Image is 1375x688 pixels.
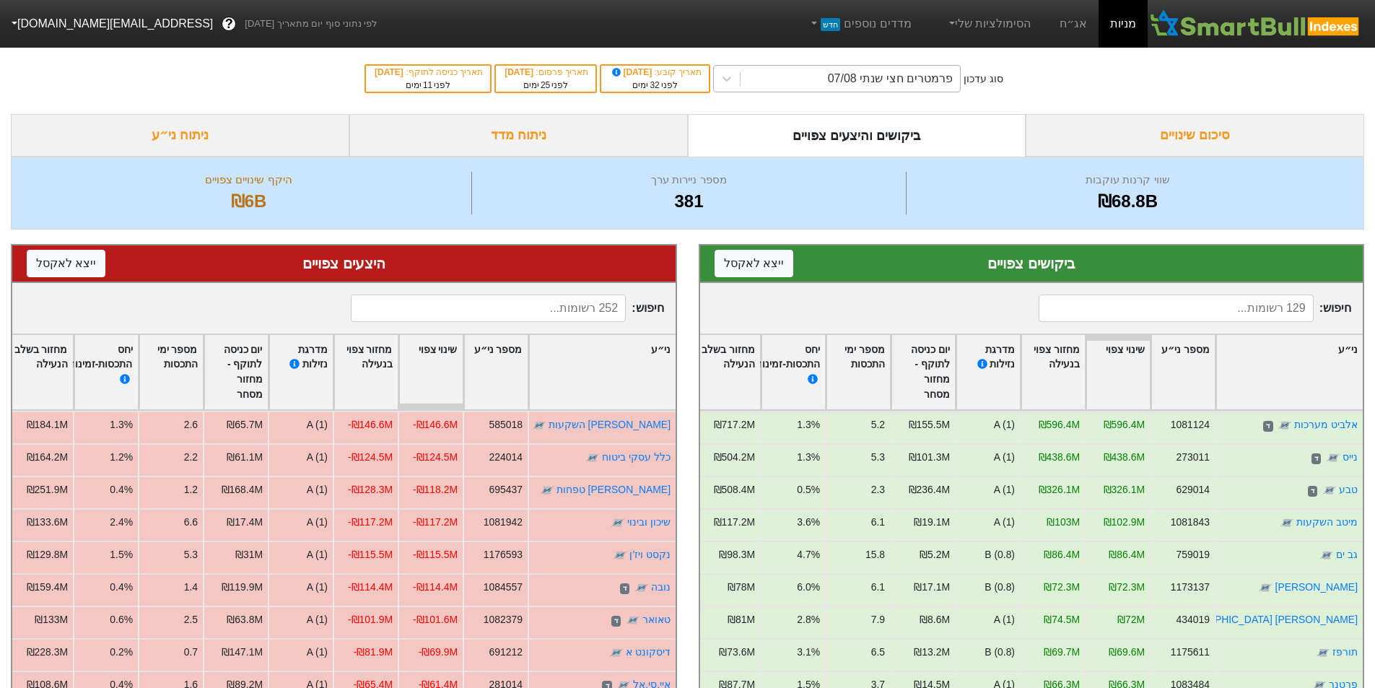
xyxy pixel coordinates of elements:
span: ד [1308,486,1317,497]
div: סוג עדכון [964,71,1003,87]
a: מיטב השקעות [1296,516,1358,528]
div: 0.5% [797,482,820,497]
span: 32 [650,80,659,90]
img: tase link [610,515,624,530]
div: 6.1 [871,580,885,595]
div: ₪326.1M [1039,482,1080,497]
div: ₪102.9M [1104,515,1145,530]
div: Toggle SortBy [891,335,955,410]
div: 2.4% [110,515,133,530]
div: יחס התכסות-זמינות [69,342,133,403]
div: מדרגת נזילות [961,342,1015,403]
div: Toggle SortBy [1216,335,1363,410]
div: ₪168.4M [221,482,262,497]
div: -₪101.9M [347,612,392,627]
div: -₪101.6M [412,612,457,627]
img: tase link [1258,580,1273,595]
span: ד [1311,453,1321,465]
div: 2.8% [797,612,820,627]
div: ₪155.5M [909,417,950,432]
div: יחס התכסות-זמינות [756,342,820,403]
div: ₪117.2M [714,515,755,530]
div: ₪596.4M [1039,417,1080,432]
div: ₪17.1M [914,580,950,595]
div: ₪61.1M [227,450,263,465]
div: A (1) [306,612,327,627]
div: 3.6% [797,515,820,530]
img: tase link [585,450,600,465]
span: [DATE] [610,67,655,77]
div: 759019 [1177,547,1210,562]
div: ₪164.2M [26,450,67,465]
div: Toggle SortBy [9,335,73,410]
div: ₪73.6M [719,645,755,660]
div: -₪117.2M [347,515,392,530]
div: -₪81.9M [353,645,392,660]
div: ₪438.6M [1039,450,1080,465]
div: 5.3 [183,547,197,562]
a: שיכון ובינוי [627,516,671,528]
button: ייצא לאקסל [715,250,793,277]
div: ביקושים והיצעים צפויים [688,114,1026,157]
div: 6.5 [871,645,885,660]
a: גב ים [1336,549,1358,560]
a: נייס [1343,451,1358,463]
div: 4.7% [797,547,820,562]
div: B (0.8) [985,547,1015,562]
div: היצעים צפויים [27,253,661,274]
div: 1.2% [110,450,133,465]
div: Toggle SortBy [64,335,138,410]
div: -₪118.2M [412,482,457,497]
div: ₪228.3M [26,645,67,660]
div: ₪31M [235,547,262,562]
div: ₪69.6M [1109,645,1145,660]
a: הסימולציות שלי [940,9,1037,38]
div: Toggle SortBy [826,335,890,410]
div: B (0.8) [985,580,1015,595]
div: A (1) [306,645,327,660]
div: Toggle SortBy [269,335,333,410]
div: 1084557 [483,580,522,595]
div: -₪115.5M [412,547,457,562]
div: ₪133M [35,612,68,627]
div: ₪72.3M [1044,580,1080,595]
div: ₪133.6M [26,515,67,530]
div: -₪69.9M [418,645,457,660]
div: ₪63.8M [227,612,263,627]
div: A (1) [306,450,327,465]
div: 1175611 [1171,645,1210,660]
div: מספר ניירות ערך [476,172,902,188]
div: ₪184.1M [26,417,67,432]
div: 1081942 [483,515,522,530]
div: ₪504.2M [714,450,755,465]
a: נקסט ויז'ן [629,549,671,560]
div: ₪438.6M [1104,450,1145,465]
div: -₪114.4M [412,580,457,595]
div: 5.2 [871,417,885,432]
div: ₪5.2M [920,547,950,562]
div: 7.9 [871,612,885,627]
div: 1081124 [1171,417,1210,432]
div: A (1) [994,417,1015,432]
div: Toggle SortBy [529,335,676,410]
div: ₪19.1M [914,515,950,530]
div: 1081843 [1171,515,1210,530]
div: ₪74.5M [1044,612,1080,627]
div: 1176593 [483,547,522,562]
div: -₪146.6M [347,417,392,432]
div: 5.3 [871,450,885,465]
div: 3.1% [797,645,820,660]
div: ₪508.4M [714,482,755,497]
div: פרמטרים חצי שנתי 07/08 [828,70,953,87]
div: Toggle SortBy [751,335,825,410]
div: ניתוח ני״ע [11,114,349,157]
img: tase link [613,548,627,562]
div: 1.3% [797,450,820,465]
div: ₪17.4M [227,515,263,530]
div: Toggle SortBy [464,335,528,410]
div: ₪596.4M [1104,417,1145,432]
div: ניתוח מדד [349,114,688,157]
div: Toggle SortBy [1151,335,1215,410]
div: Toggle SortBy [1021,335,1085,410]
div: 381 [476,188,902,214]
